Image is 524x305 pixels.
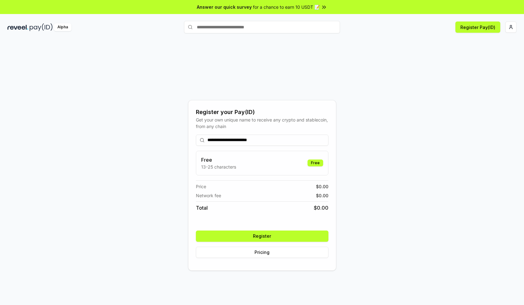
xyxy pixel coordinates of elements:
div: Register your Pay(ID) [196,108,328,117]
span: Price [196,183,206,190]
button: Register Pay(ID) [455,21,500,33]
button: Register [196,231,328,242]
span: Total [196,204,208,212]
span: Network fee [196,192,221,199]
div: Free [308,160,323,166]
div: Alpha [54,23,71,31]
h3: Free [201,156,236,164]
span: $ 0.00 [316,192,328,199]
img: reveel_dark [7,23,28,31]
span: for a chance to earn 10 USDT 📝 [253,4,320,10]
span: Answer our quick survey [197,4,252,10]
span: $ 0.00 [316,183,328,190]
div: Get your own unique name to receive any crypto and stablecoin, from any chain [196,117,328,130]
img: pay_id [30,23,53,31]
button: Pricing [196,247,328,258]
p: 13-25 characters [201,164,236,170]
span: $ 0.00 [314,204,328,212]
